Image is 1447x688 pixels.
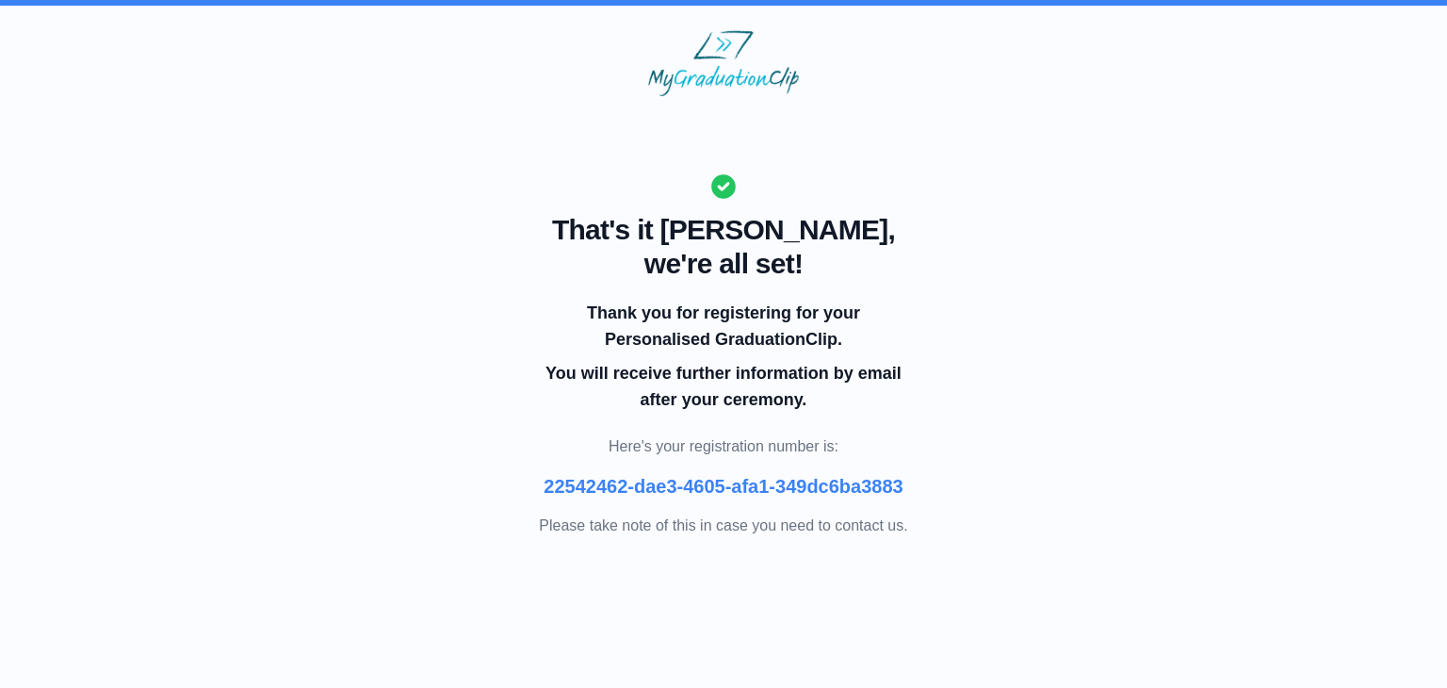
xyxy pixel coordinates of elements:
p: Thank you for registering for your Personalised GraduationClip. [543,300,904,352]
p: You will receive further information by email after your ceremony. [543,360,904,413]
b: 22542462-dae3-4605-afa1-349dc6ba3883 [544,476,902,497]
span: we're all set! [539,247,907,281]
span: That's it [PERSON_NAME], [539,213,907,247]
img: MyGraduationClip [648,30,799,96]
p: Here's your registration number is: [539,435,907,458]
p: Please take note of this in case you need to contact us. [539,515,907,537]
